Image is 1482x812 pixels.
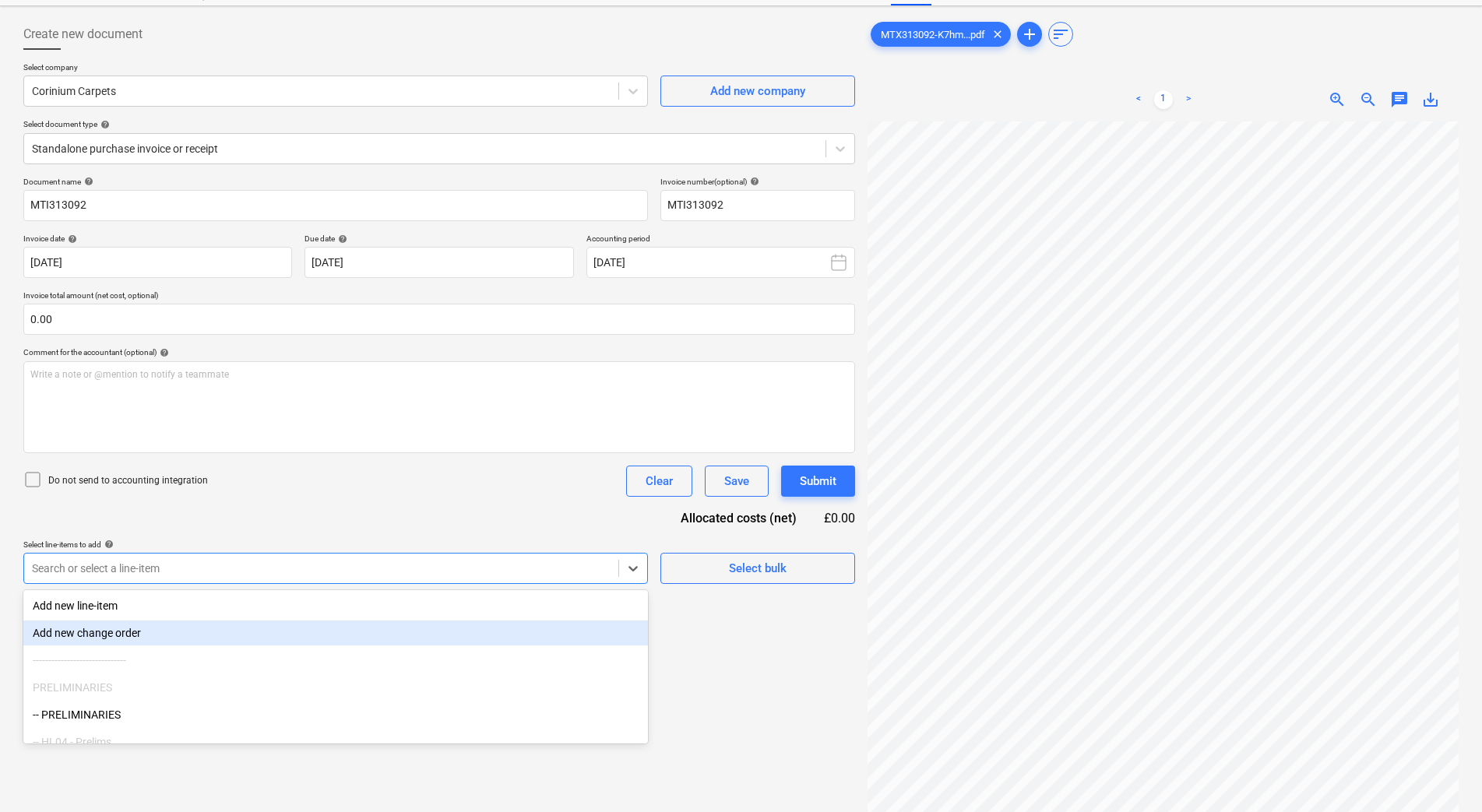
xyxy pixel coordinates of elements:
div: MTX313092-K7hm...pdf [871,22,1011,47]
input: Invoice number [660,190,855,221]
span: zoom_in [1328,90,1346,109]
span: Create new document [23,25,143,44]
button: Add new company [660,76,855,107]
div: £0.00 [822,509,856,527]
div: Submit [800,471,836,491]
button: Submit [781,466,855,497]
div: -- HL04 - Prelims [23,729,648,754]
div: ------------------------------ [23,648,648,673]
span: save_alt [1421,90,1440,109]
span: MTX313092-K7hm...pdf [871,29,994,40]
span: help [747,177,759,186]
div: Due date [304,234,573,244]
p: Invoice total amount (net cost, optional) [23,290,855,304]
div: Save [724,471,749,491]
span: chat [1390,90,1409,109]
span: sort [1051,25,1070,44]
span: help [335,234,347,244]
div: Invoice date [23,234,292,244]
div: Add new line-item [23,593,648,618]
div: Add new change order [23,620,648,645]
span: help [157,348,169,357]
span: help [81,177,93,186]
button: Clear [626,466,692,497]
div: PRELIMINARIES [23,675,648,700]
div: Clear [646,471,673,491]
a: Page 1 is your current page [1154,90,1173,109]
span: clear [988,25,1007,44]
div: Add new company [710,81,805,101]
div: Comment for the accountant (optional) [23,347,855,357]
iframe: Chat Widget [1404,737,1482,812]
div: Allocated costs (net) [653,509,821,527]
input: Due date not specified [304,247,573,278]
input: Invoice date not specified [23,247,292,278]
span: help [101,540,114,549]
p: Select company [23,62,648,76]
button: [DATE] [586,247,855,278]
div: Select bulk [729,558,787,578]
a: Previous page [1129,90,1148,109]
span: add [1020,25,1039,44]
div: Document name [23,177,648,187]
div: Select document type [23,119,855,129]
a: Next page [1179,90,1198,109]
button: Save [705,466,769,497]
p: Do not send to accounting integration [48,474,208,487]
span: help [97,120,110,129]
div: -- PRELIMINARIES [23,702,648,727]
p: Accounting period [586,234,855,247]
div: Select line-items to add [23,540,648,550]
span: zoom_out [1359,90,1378,109]
button: Select bulk [660,553,855,584]
input: Document name [23,190,648,221]
div: Invoice number (optional) [660,177,855,187]
input: Invoice total amount (net cost, optional) [23,304,855,335]
span: help [65,234,77,244]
